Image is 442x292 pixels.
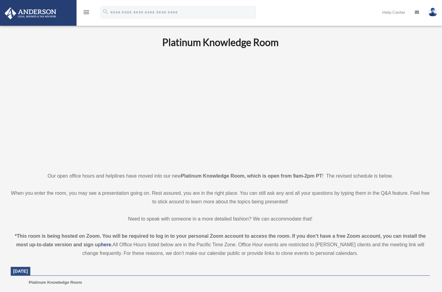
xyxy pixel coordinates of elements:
div: All Office Hours listed below are in the Pacific Time Zone. Office Hour events are restricted to ... [11,232,430,258]
strong: . [111,242,112,247]
strong: Platinum Knowledge Room, which is open from 9am-2pm PT [181,173,322,179]
span: Platinum Knowledge Room [29,280,82,285]
span: [DATE] [13,269,28,274]
p: Need to speak with someone in a more detailed fashion? We can accommodate that! [11,215,430,223]
i: search [102,8,109,15]
a: here [101,242,111,247]
b: Platinum Knowledge Room [162,36,279,48]
i: menu [83,9,90,16]
a: menu [83,11,90,16]
p: When you enter the room, you may see a presentation going on. Rest assured, you are in the right ... [11,189,430,206]
iframe: 231110_Toby_KnowledgeRoom [129,57,312,160]
p: Our open office hours and helplines have moved into our new ! The revised schedule is below. [11,172,430,180]
img: Anderson Advisors Platinum Portal [3,7,58,19]
strong: *This room is being hosted on Zoom. You will be required to log in to your personal Zoom account ... [15,233,426,247]
img: User Pic [428,8,437,17]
